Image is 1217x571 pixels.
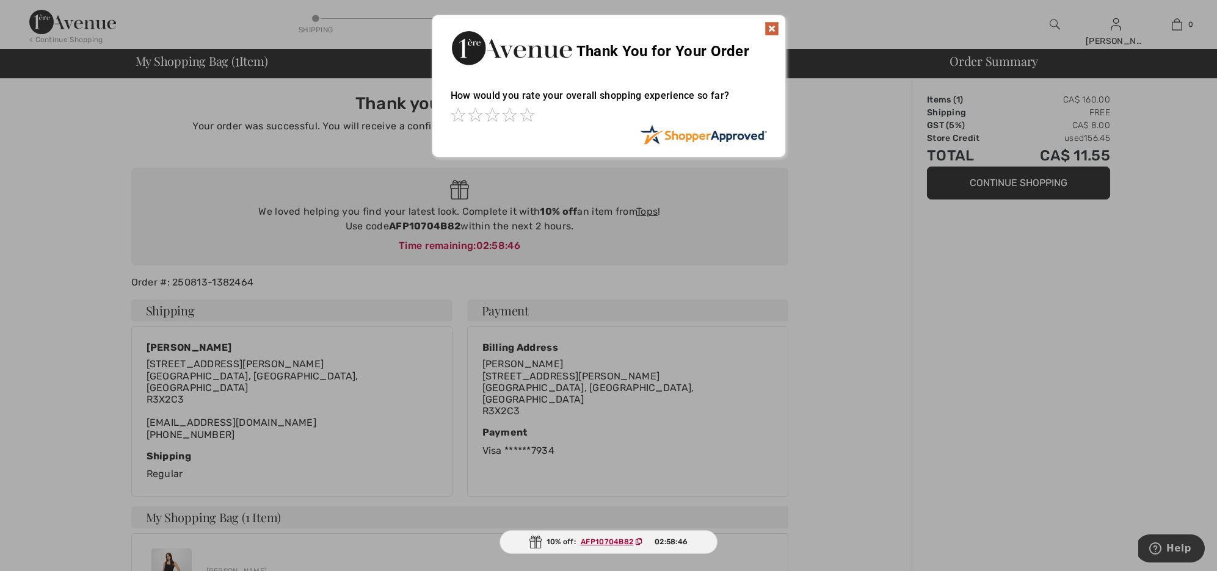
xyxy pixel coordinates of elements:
div: 10% off: [500,530,718,554]
span: Help [28,9,53,20]
div: How would you rate your overall shopping experience so far? [451,77,767,124]
span: 02:58:46 [655,536,688,547]
img: Gift.svg [529,536,542,548]
ins: AFP10704B82 [581,537,633,546]
img: Thank You for Your Order [451,27,573,68]
img: x [765,21,779,36]
span: Thank You for Your Order [576,43,749,60]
